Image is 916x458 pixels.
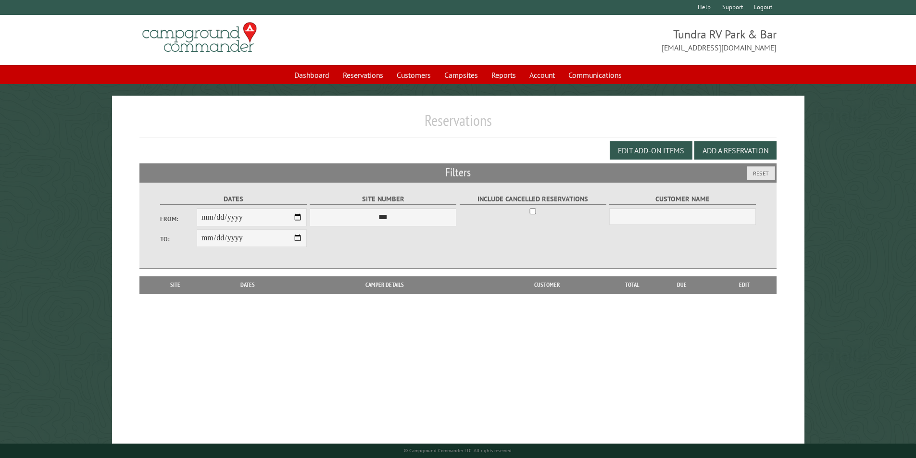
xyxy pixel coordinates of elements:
[524,66,561,84] a: Account
[613,276,652,294] th: Total
[610,141,692,160] button: Edit Add-on Items
[289,276,480,294] th: Camper Details
[439,66,484,84] a: Campsites
[160,235,197,244] label: To:
[563,66,627,84] a: Communications
[747,166,775,180] button: Reset
[160,214,197,223] label: From:
[391,66,437,84] a: Customers
[486,66,522,84] a: Reports
[694,141,777,160] button: Add a Reservation
[609,194,756,205] label: Customer Name
[652,276,712,294] th: Due
[404,447,513,454] small: © Campground Commander LLC. All rights reserved.
[139,19,260,56] img: Campground Commander
[139,111,777,137] h1: Reservations
[310,194,456,205] label: Site Number
[460,194,606,205] label: Include Cancelled Reservations
[139,163,777,182] h2: Filters
[480,276,613,294] th: Customer
[712,276,777,294] th: Edit
[337,66,389,84] a: Reservations
[160,194,307,205] label: Dates
[207,276,289,294] th: Dates
[458,26,777,53] span: Tundra RV Park & Bar [EMAIL_ADDRESS][DOMAIN_NAME]
[289,66,335,84] a: Dashboard
[144,276,207,294] th: Site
